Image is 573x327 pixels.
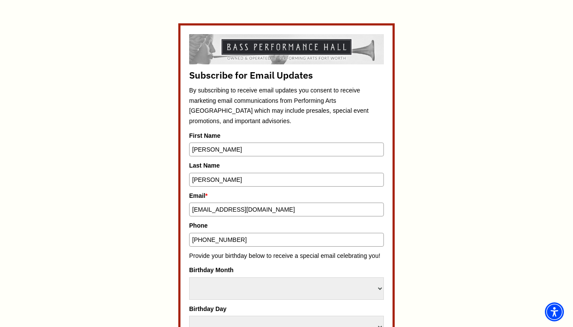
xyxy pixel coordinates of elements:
[189,143,384,156] input: Type your first name
[189,203,384,216] input: Type your email
[189,161,384,170] label: Last Name
[189,69,384,81] title: Subscribe for Email Updates
[189,251,384,261] p: Provide your birthday below to receive a special email celebrating you!
[545,302,564,321] div: Accessibility Menu
[189,173,384,187] input: Type your last name
[189,265,384,275] label: Birthday Month
[189,304,384,314] label: Birthday Day
[189,86,384,126] p: By subscribing to receive email updates you consent to receive marketing email communications fro...
[189,191,384,200] label: Email
[189,233,384,247] input: Type your phone number
[189,34,384,64] img: By subscribing to receive email updates you consent to receive marketing email communications fro...
[189,131,384,140] label: First Name
[189,221,384,230] label: Phone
